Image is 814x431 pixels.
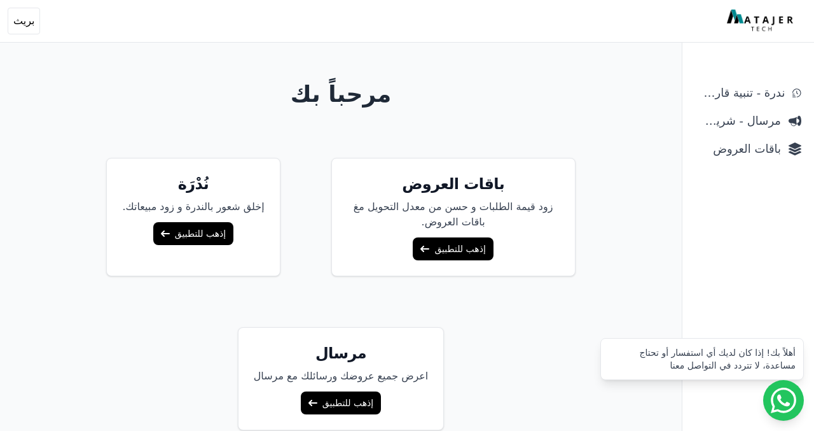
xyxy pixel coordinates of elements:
img: MatajerTech Logo [727,10,796,32]
p: إخلق شعور بالندرة و زود مبيعاتك. [122,199,264,215]
h5: نُدْرَة [122,174,264,194]
span: باقات العروض [695,140,781,158]
a: إذهب للتطبيق [153,222,233,245]
h5: باقات العروض [347,174,560,194]
a: إذهب للتطبيق [301,392,381,414]
p: زود قيمة الطلبات و حسن من معدل التحويل مغ باقات العروض. [347,199,560,230]
span: ندرة - تنبية قارب علي النفاذ [695,84,785,102]
h5: مرسال [254,343,429,364]
div: أهلاً بك! إذا كان لديك أي استفسار أو تحتاج مساعدة، لا تتردد في التواصل معنا [609,346,796,372]
span: بريث [13,13,34,29]
a: إذهب للتطبيق [413,237,493,260]
p: اعرض جميع عروضك ورسائلك مع مرسال [254,369,429,384]
button: بريث [8,8,40,34]
span: مرسال - شريط دعاية [695,112,781,130]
